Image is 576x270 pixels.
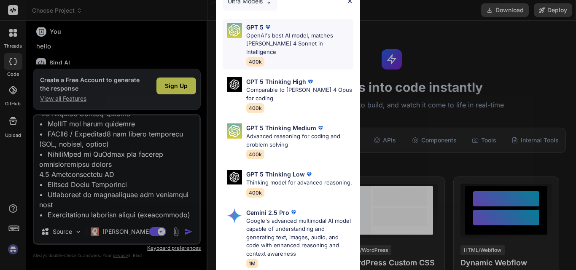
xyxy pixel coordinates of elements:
p: OpenAI's best AI model, matches [PERSON_NAME] 4 Sonnet in Intelligence [246,32,353,56]
img: Pick Models [227,23,242,38]
img: Pick Models [227,208,242,223]
span: 400k [246,103,264,113]
p: Comparable to [PERSON_NAME] 4 Opus for coding [246,86,353,102]
img: premium [316,124,325,132]
span: 400k [246,188,264,198]
p: GPT 5 Thinking Medium [246,123,316,132]
span: 400k [246,150,264,159]
p: Thinking model for advanced reasoning. [246,179,352,187]
p: Gemini 2.5 Pro [246,208,289,217]
img: Pick Models [227,170,242,184]
p: GPT 5 [246,23,264,32]
img: premium [305,170,313,179]
img: Pick Models [227,77,242,92]
p: Google's advanced multimodal AI model capable of understanding and generating text, images, audio... [246,217,353,258]
img: Pick Models [227,123,242,139]
span: 400k [246,57,264,67]
span: 1M [246,259,258,268]
img: premium [289,208,298,217]
p: GPT 5 Thinking Low [246,170,305,179]
img: premium [306,78,315,86]
img: premium [264,23,272,31]
p: GPT 5 Thinking High [246,77,306,86]
p: Advanced reasoning for coding and problem solving [246,132,353,149]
